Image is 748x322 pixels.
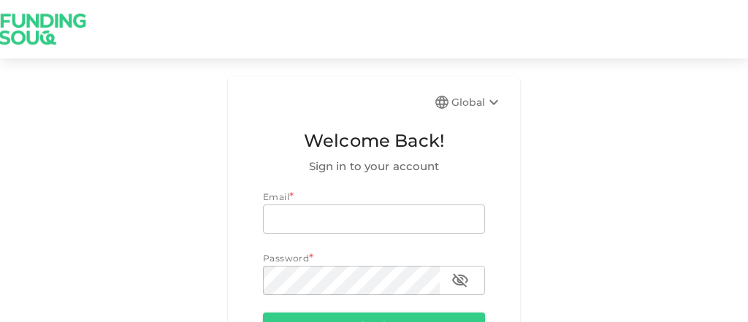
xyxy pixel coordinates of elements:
[263,158,485,175] span: Sign in to your account
[263,266,440,295] input: password
[263,204,485,234] input: email
[263,127,485,155] span: Welcome Back!
[263,191,289,202] span: Email
[263,253,309,264] span: Password
[451,93,503,111] div: Global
